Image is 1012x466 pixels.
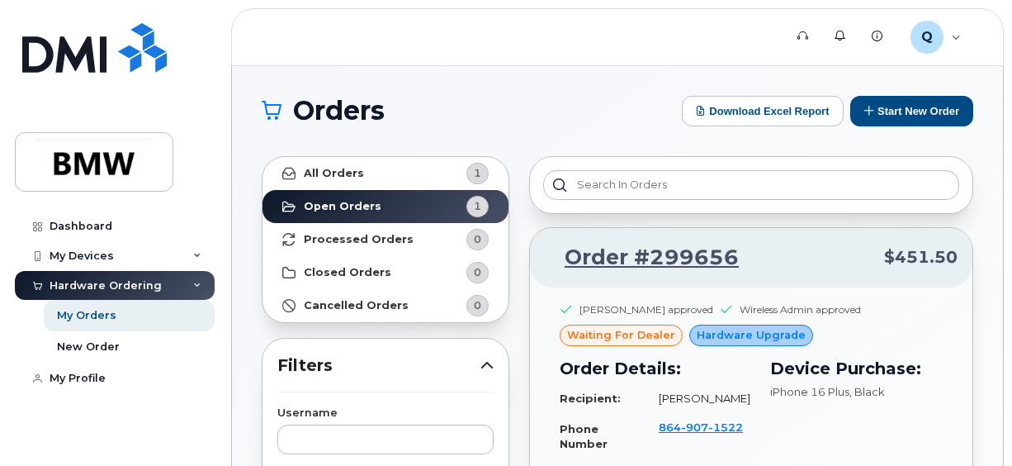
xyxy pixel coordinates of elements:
a: Processed Orders0 [262,223,508,256]
iframe: Messenger Launcher [940,394,1000,454]
a: Closed Orders0 [262,256,508,289]
a: Open Orders1 [262,190,508,223]
strong: Closed Orders [304,266,391,279]
span: 1 [474,198,481,214]
button: Download Excel Report [682,96,844,126]
label: Username [277,408,494,419]
span: 864 [659,421,743,434]
strong: Processed Orders [304,233,414,246]
div: [PERSON_NAME] approved [579,302,713,316]
span: 0 [474,231,481,247]
span: iPhone 16 Plus [770,385,849,398]
span: Filters [277,354,480,378]
span: waiting for dealer [567,327,675,343]
td: [PERSON_NAME] [644,384,750,413]
a: Cancelled Orders0 [262,289,508,322]
span: 1522 [708,421,743,434]
h3: Order Details: [560,356,750,381]
span: Orders [293,98,385,123]
div: Wireless Admin approved [740,302,861,316]
strong: All Orders [304,167,364,180]
span: Hardware Upgrade [697,327,806,343]
strong: Open Orders [304,200,381,213]
span: 907 [681,421,708,434]
input: Search in orders [543,170,959,200]
a: Order #299656 [545,243,739,273]
span: , Black [849,385,885,398]
span: 1 [474,165,481,181]
strong: Recipient: [560,392,621,405]
strong: Phone Number [560,422,608,451]
span: 0 [474,297,481,313]
a: All Orders1 [262,157,508,190]
a: 8649071522 [659,421,743,449]
span: $451.50 [884,245,958,269]
span: 0 [474,264,481,280]
button: Start New Order [850,96,973,126]
h3: Device Purchase: [770,356,943,381]
strong: Cancelled Orders [304,299,409,312]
